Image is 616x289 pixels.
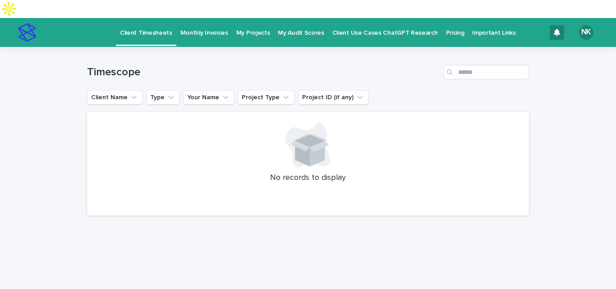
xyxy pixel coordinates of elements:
p: Client Timesheets [120,18,172,37]
a: My Projects [232,18,274,46]
p: My Projects [236,18,270,37]
p: Pricing [446,18,464,37]
p: My Audit Scores [278,18,324,37]
a: Pricing [442,18,469,46]
button: Project ID (if any) [298,90,368,105]
a: My Audit Scores [274,18,328,46]
button: Your Name [183,90,234,105]
h1: Timescope [87,66,440,79]
p: No records to display [98,173,518,183]
button: Project Type [238,90,294,105]
a: Client Use Cases ChatGPT Research [328,18,442,46]
input: Search [443,65,529,79]
div: NK [579,25,593,40]
p: Monthly Invoices [180,18,228,37]
button: Type [146,90,179,105]
img: stacker-logo-s-only.png [18,23,36,41]
p: Important Links [472,18,515,37]
button: Client Name [87,90,143,105]
a: Important Links [468,18,519,46]
a: Client Timesheets [116,18,176,45]
p: Client Use Cases ChatGPT Research [332,18,438,37]
a: Monthly Invoices [176,18,232,46]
